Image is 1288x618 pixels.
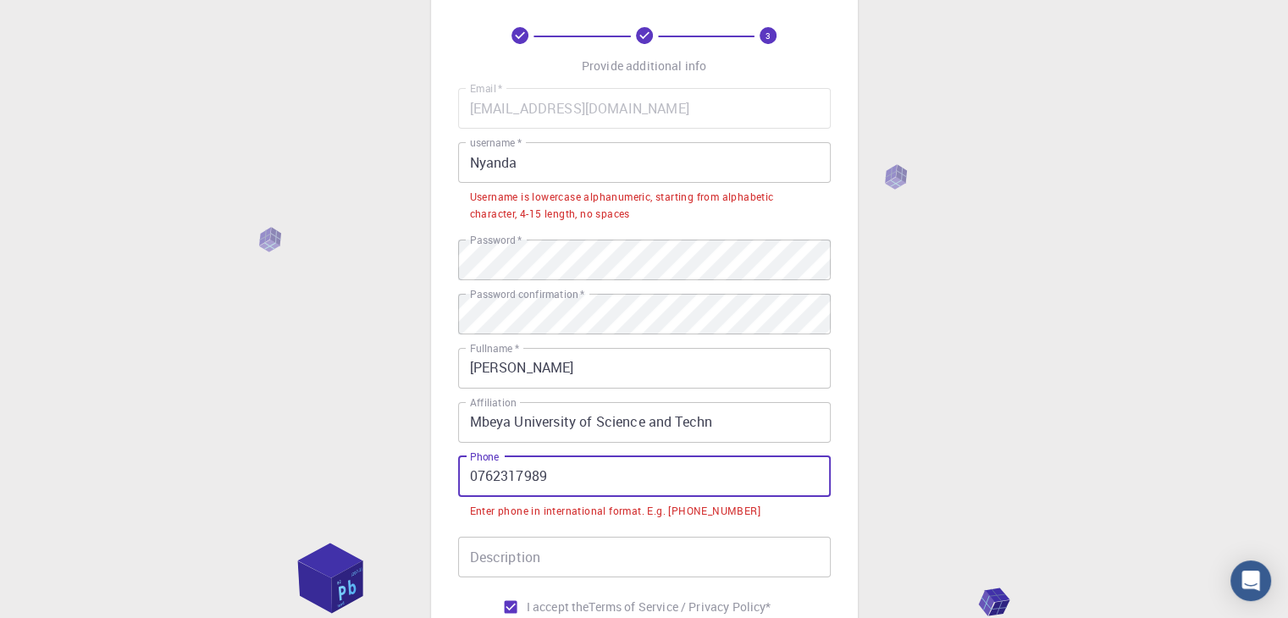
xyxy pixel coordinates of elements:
div: Enter phone in international format. E.g. [PHONE_NUMBER] [470,503,760,520]
span: I accept the [527,599,589,615]
div: Username is lowercase alphanumeric, starting from alphabetic character, 4-15 length, no spaces [470,189,819,223]
p: Provide additional info [582,58,706,74]
label: Email [470,81,502,96]
label: Phone [470,450,499,464]
label: Password confirmation [470,287,584,301]
a: Terms of Service / Privacy Policy* [589,599,771,615]
text: 3 [766,30,771,41]
label: Password [470,233,522,247]
div: Open Intercom Messenger [1230,560,1271,601]
label: username [470,135,522,150]
label: Fullname [470,341,519,356]
p: Terms of Service / Privacy Policy * [589,599,771,615]
label: Affiliation [470,395,516,410]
